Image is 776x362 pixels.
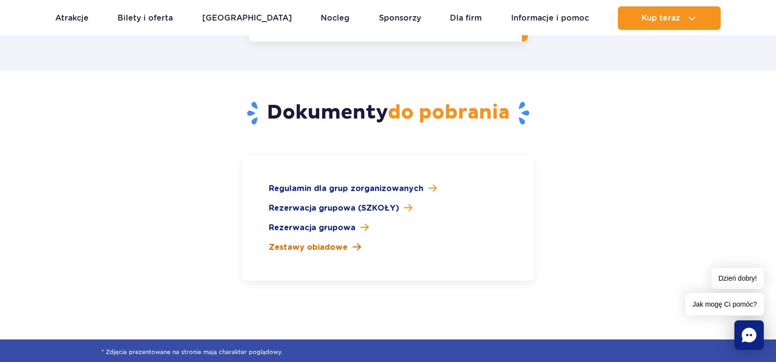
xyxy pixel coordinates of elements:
[166,100,611,126] h2: Dokumenty
[269,202,507,214] a: Rezerwacja grupowa (SZKOŁY)
[734,320,764,350] div: Chat
[269,202,399,214] span: Rezerwacja grupowa (SZKOŁY)
[618,6,721,30] button: Kup teraz
[269,222,355,234] span: Rezerwacja grupowa
[388,100,510,125] span: do pobrania
[55,6,89,30] a: Atrakcje
[641,14,680,23] span: Kup teraz
[379,6,421,30] a: Sponsorzy
[269,222,507,234] a: Rezerwacja grupowa
[321,6,350,30] a: Nocleg
[269,241,348,253] span: Zestawy obiadowe
[101,347,675,357] span: * Zdjęcia prezentowane na stronie mają charakter poglądowy.
[269,183,423,194] span: Regulamin dla grup zorganizowanych
[269,183,507,194] a: Regulamin dla grup zorganizowanych
[269,241,507,253] a: Zestawy obiadowe
[202,6,292,30] a: [GEOGRAPHIC_DATA]
[711,268,764,289] span: Dzień dobry!
[118,6,173,30] a: Bilety i oferta
[450,6,482,30] a: Dla firm
[685,293,764,315] span: Jak mogę Ci pomóc?
[511,6,589,30] a: Informacje i pomoc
